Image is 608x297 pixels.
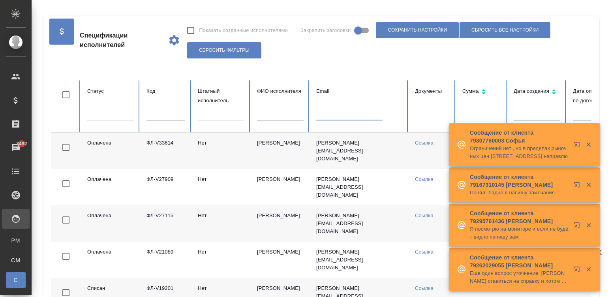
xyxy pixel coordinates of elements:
a: Ссылка [415,212,433,218]
td: Нет [191,242,251,278]
span: Сбросить фильтры [199,47,250,54]
p: Сообщение от клиента 79167310145 [PERSON_NAME] [470,173,569,189]
td: [PERSON_NAME][EMAIL_ADDRESS][DOMAIN_NAME] [310,169,409,205]
p: Я посмотрю на мониторе и если не будет видно напишу вам [470,225,569,241]
button: Закрыть [580,222,597,229]
a: Ссылка [415,249,433,255]
span: Закрепить заголовки [300,26,351,34]
td: Оплачена [81,169,140,205]
a: 3492 [2,138,30,158]
td: [PERSON_NAME] [251,242,310,278]
td: ФЛ-V27909 [140,169,191,205]
p: Сообщение от клиента 79295761436 [PERSON_NAME] [470,209,569,225]
div: Статус [87,86,134,96]
td: [PERSON_NAME] [251,133,310,169]
span: Сохранить настройки [388,27,447,34]
p: Ограничений нет , но в пределах рыночных цен [STREET_ADDRESS] направлю [470,145,569,160]
div: Документы [415,86,450,96]
button: Сбросить фильтры [187,42,261,58]
td: ФЛ-V27115 [140,205,191,242]
span: Toggle Row Selected [58,139,74,156]
td: Оплачена [81,242,140,278]
button: Закрыть [580,181,597,188]
a: PM [6,233,26,248]
button: Открыть в новой вкладке [569,217,588,236]
div: Код [146,86,185,96]
td: [PERSON_NAME] [251,169,310,205]
td: [PERSON_NAME][EMAIL_ADDRESS][DOMAIN_NAME] [310,205,409,242]
td: ФЛ-V33614 [140,133,191,169]
td: [PERSON_NAME][EMAIL_ADDRESS][DOMAIN_NAME] [310,242,409,278]
span: Toggle Row Selected [58,248,74,265]
button: Закрыть [580,266,597,273]
p: Сообщение от клиента 79262029055 [PERSON_NAME] [470,254,569,269]
td: Нет [191,205,251,242]
button: Сохранить настройки [376,22,459,38]
td: [PERSON_NAME] [251,205,310,242]
div: ФИО исполнителя [257,86,304,96]
button: Закрыть [580,141,597,148]
span: Спецификации исполнителей [80,31,161,50]
a: CM [6,252,26,268]
span: CM [10,256,22,264]
span: С [10,276,22,284]
td: Оплачена [81,205,140,242]
a: Ссылка [415,285,433,291]
td: [PERSON_NAME][EMAIL_ADDRESS][DOMAIN_NAME] [310,133,409,169]
span: PM [10,237,22,244]
span: Toggle Row Selected [58,175,74,192]
td: Нет [191,169,251,205]
td: ФЛ-V21089 [140,242,191,278]
span: Toggle Row Selected [58,212,74,228]
a: С [6,272,26,288]
span: Показать созданные исполнителями [199,26,288,34]
span: 3492 [11,140,32,148]
button: Открыть в новой вкладке [569,177,588,196]
button: Сбросить все настройки [460,22,550,38]
a: Ссылка [415,140,433,146]
div: Email [316,86,402,96]
td: Оплачена [81,133,140,169]
p: Еще один вопрос уточнение. [PERSON_NAME] ставиться на справку и потом передаю в перевод и заверен... [470,269,569,285]
button: Открыть в новой вкладке [569,137,588,156]
td: Нет [191,133,251,169]
p: Понял. Ладно,я напишу замечания [470,189,569,197]
a: Ссылка [415,176,433,182]
p: Сообщение от клиента 79307760003 Софья [470,129,569,145]
button: Открыть в новой вкладке [569,261,588,280]
div: Сортировка [462,86,501,98]
span: Сбросить все настройки [471,27,539,34]
div: Штатный исполнитель [198,86,244,105]
div: Сортировка [514,86,560,98]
